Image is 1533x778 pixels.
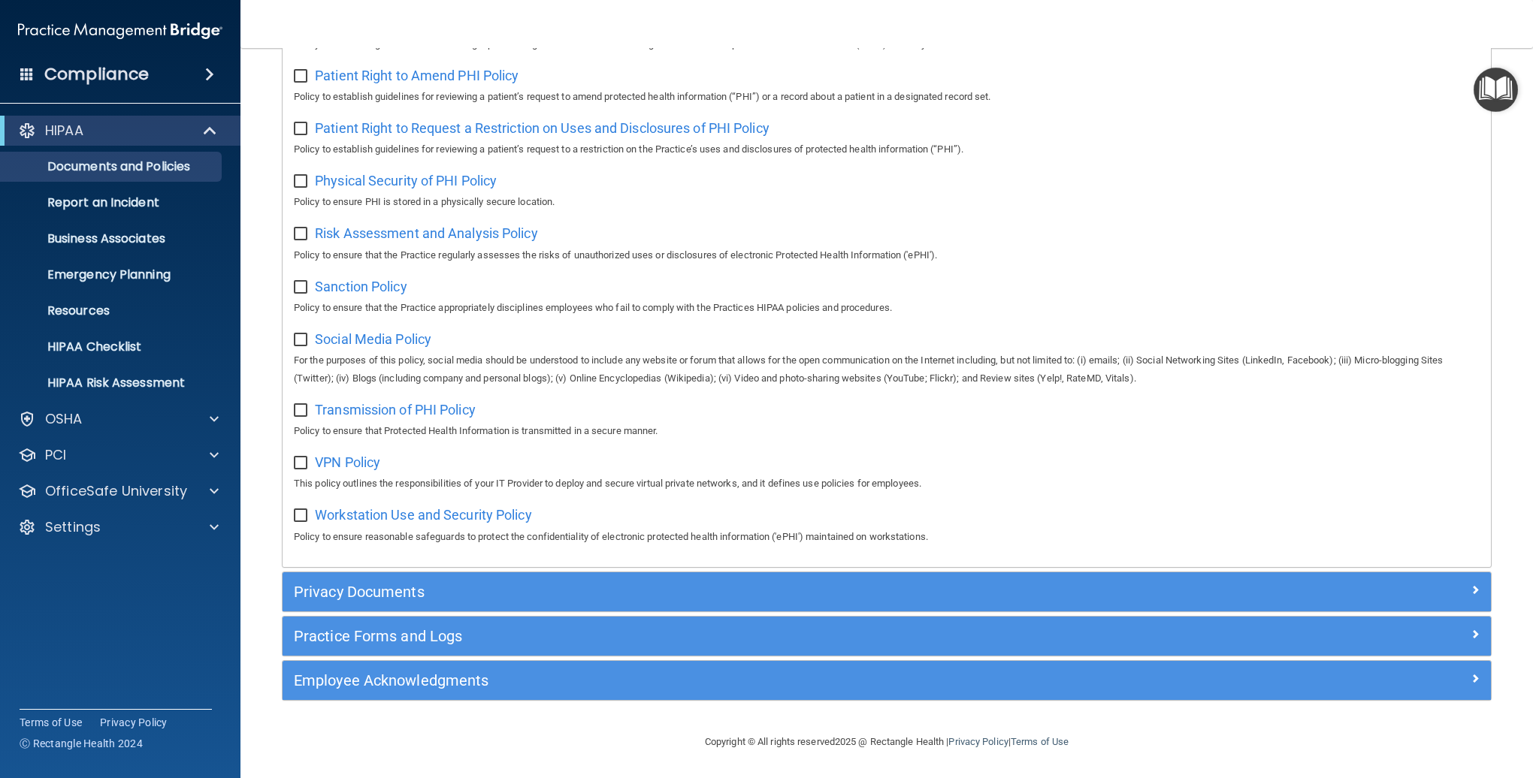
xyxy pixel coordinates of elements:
a: Employee Acknowledgments [294,668,1480,692]
h5: Privacy Documents [294,583,1178,600]
p: Policy to ensure that the Practice appropriately disciplines employees who fail to comply with th... [294,299,1480,317]
p: For the purposes of this policy, social media should be understood to include any website or foru... [294,351,1480,387]
span: Risk Assessment and Analysis Policy [315,225,538,241]
a: Privacy Policy [948,736,1008,747]
div: Copyright © All rights reserved 2025 @ Rectangle Health | | [612,718,1161,766]
p: HIPAA Checklist [10,339,215,354]
img: PMB logo [18,16,222,46]
a: Terms of Use [20,715,82,730]
p: Emergency Planning [10,267,215,282]
p: This policy outlines the responsibilities of your IT Provider to deploy and secure virtual privat... [294,475,1480,493]
a: Privacy Policy [100,715,168,730]
span: VPN Policy [315,454,380,470]
span: Ⓒ Rectangle Health 2024 [20,736,143,751]
p: PCI [45,446,66,464]
p: Policy to ensure reasonable safeguards to protect the confidentiality of electronic protected hea... [294,528,1480,546]
p: Report an Incident [10,195,215,210]
h5: Practice Forms and Logs [294,628,1178,644]
a: HIPAA [18,122,218,140]
p: Policy to ensure that the Practice regularly assesses the risks of unauthorized uses or disclosur... [294,246,1480,264]
h4: Compliance [44,64,149,85]
a: Privacy Documents [294,580,1480,604]
p: Resources [10,303,215,318]
p: Policy to establish guidelines for reviewing a patient’s request to a restriction on the Practice... [294,140,1480,158]
span: Sanction Policy [315,279,407,294]
span: Patient Right to Request a Restriction on Uses and Disclosures of PHI Policy [315,120,770,136]
a: PCI [18,446,219,464]
iframe: Drift Widget Chat Controller [1274,672,1515,731]
p: OfficeSafe University [45,482,187,500]
p: Documents and Policies [10,159,215,174]
p: HIPAA Risk Assessment [10,375,215,391]
p: Policy to ensure PHI is stored in a physically secure location. [294,193,1480,211]
p: HIPAA [45,122,83,140]
button: Open Resource Center [1474,68,1518,112]
h5: Employee Acknowledgments [294,672,1178,689]
p: Policy to ensure that Protected Health Information is transmitted in a secure manner. [294,422,1480,440]
span: Workstation Use and Security Policy [315,507,532,523]
a: Practice Forms and Logs [294,624,1480,648]
a: Terms of Use [1011,736,1069,747]
p: Policy to establish guidelines for reviewing a patient’s request to amend protected health inform... [294,88,1480,106]
a: OfficeSafe University [18,482,219,500]
a: OSHA [18,410,219,428]
p: OSHA [45,410,83,428]
span: Transmission of PHI Policy [315,402,476,418]
span: Social Media Policy [315,331,431,347]
p: Settings [45,518,101,536]
span: Physical Security of PHI Policy [315,173,497,188]
span: Patient Right to Amend PHI Policy [315,68,519,83]
a: Settings [18,518,219,536]
p: Business Associates [10,231,215,246]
